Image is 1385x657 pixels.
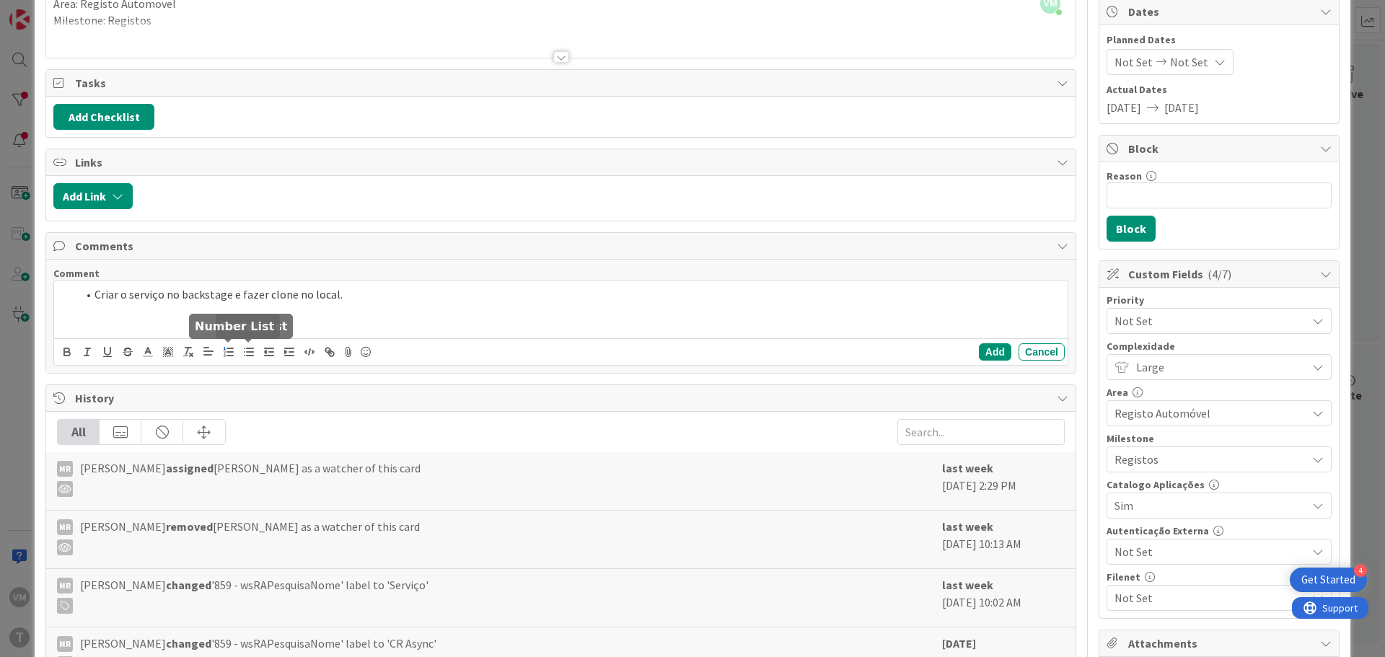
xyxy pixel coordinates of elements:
[53,12,1068,29] p: Milestone: Registos
[1301,573,1355,587] div: Get Started
[1107,480,1332,490] div: Catalogo Aplicações
[1114,403,1299,423] span: Registo Automóvel
[195,319,274,333] h5: Number List
[58,420,100,444] div: All
[166,578,211,592] b: changed
[53,183,133,209] button: Add Link
[77,286,1062,303] li: Criar o serviço no backstage e fazer clone no local.
[1107,216,1156,242] button: Block
[80,459,421,497] span: [PERSON_NAME] [PERSON_NAME] as a watcher of this card
[166,636,211,651] b: changed
[1128,140,1313,157] span: Block
[1128,265,1313,283] span: Custom Fields
[942,518,1065,561] div: [DATE] 10:13 AM
[942,461,993,475] b: last week
[1114,311,1299,331] span: Not Set
[1107,295,1332,305] div: Priority
[1114,53,1153,71] span: Not Set
[1128,3,1313,20] span: Dates
[1290,568,1367,592] div: Open Get Started checklist, remaining modules: 4
[1208,267,1231,281] span: ( 4/7 )
[57,636,73,652] div: MR
[30,2,66,19] span: Support
[1164,99,1199,116] span: [DATE]
[1114,449,1299,469] span: Registos
[1107,341,1332,351] div: Complexidade
[166,461,214,475] b: assigned
[1354,564,1367,577] div: 4
[53,104,154,130] button: Add Checklist
[75,74,1050,92] span: Tasks
[53,267,100,280] span: Comment
[1114,589,1306,607] span: Not Set
[1019,343,1065,361] button: Cancel
[75,237,1050,255] span: Comments
[1170,53,1208,71] span: Not Set
[57,578,73,594] div: MR
[1107,82,1332,97] span: Actual Dates
[1107,99,1141,116] span: [DATE]
[942,576,1065,619] div: [DATE] 10:02 AM
[942,519,993,534] b: last week
[1114,542,1299,562] span: Not Set
[1107,32,1332,48] span: Planned Dates
[75,154,1050,171] span: Links
[942,578,993,592] b: last week
[897,419,1065,445] input: Search...
[57,519,73,535] div: MR
[57,461,73,477] div: MR
[166,519,213,534] b: removed
[1128,635,1313,652] span: Attachments
[1136,357,1299,377] span: Large
[1114,495,1299,516] span: Sim
[1107,169,1142,182] label: Reason
[979,343,1011,361] button: Add
[942,636,976,651] b: [DATE]
[80,576,428,614] span: [PERSON_NAME] '859 - wsRAPesquisaNome' label to 'Serviço'
[942,459,1065,503] div: [DATE] 2:29 PM
[1107,387,1332,397] div: Area
[1107,572,1332,582] div: Filenet
[1107,433,1332,444] div: Milestone
[80,518,420,555] span: [PERSON_NAME] [PERSON_NAME] as a watcher of this card
[75,389,1050,407] span: History
[1107,526,1332,536] div: Autenticação Externa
